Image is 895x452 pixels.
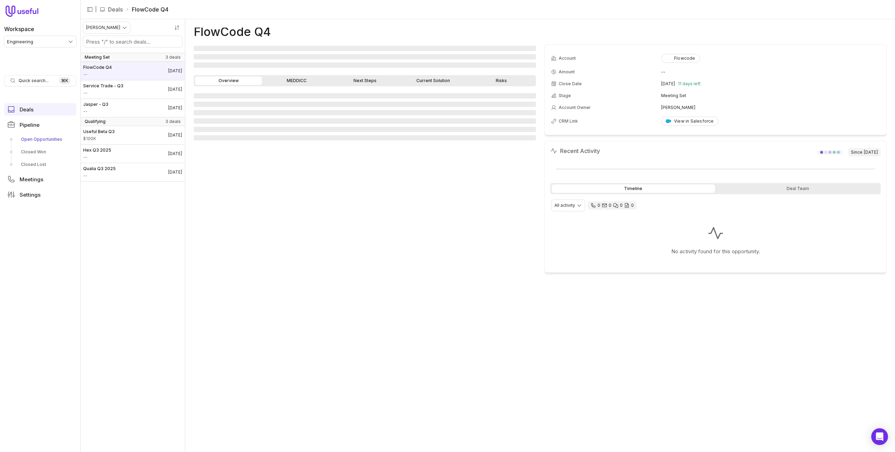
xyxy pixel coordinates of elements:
[108,5,123,14] a: Deals
[678,81,701,87] span: 11 days left
[85,4,95,15] button: Collapse sidebar
[168,132,182,138] time: Deal Close Date
[168,105,182,111] time: Deal Close Date
[331,76,398,85] a: Next Steps
[20,192,41,197] span: Settings
[4,134,76,145] a: Open Opportunities
[666,118,714,124] div: View in Salesforce
[168,87,182,92] time: Deal Close Date
[194,110,536,115] span: ‌
[126,5,169,14] li: FlowCode Q4
[20,107,34,112] span: Deals
[4,173,76,185] a: Meetings
[871,428,888,445] div: Open Intercom Messenger
[194,28,271,36] h1: FlowCode Q4
[59,77,70,84] kbd: ⌘ K
[263,76,330,85] a: MEDDICC
[4,146,76,158] a: Closed Won
[83,72,112,77] span: Amount
[588,201,637,210] div: 0 calls and 0 email threads
[4,103,76,116] a: Deals
[559,105,591,110] span: Account Owner
[83,154,111,160] span: Amount
[83,166,116,172] span: Qualia Q3 2025
[661,102,880,113] td: [PERSON_NAME]
[194,63,536,68] span: ‌
[661,54,700,63] button: Flowcode
[4,159,76,170] a: Closed Lost
[550,147,600,155] h2: Recent Activity
[20,177,43,182] span: Meetings
[559,118,578,124] span: CRM Link
[85,54,110,60] span: Meeting Set
[194,93,536,99] span: ‌
[80,126,185,144] a: Useful Beta Q3$100K[DATE]
[168,68,182,74] time: Deal Close Date
[80,80,185,99] a: Service Trade - Q3--[DATE]
[83,136,115,141] span: Amount
[716,184,880,193] div: Deal Team
[559,56,576,61] span: Account
[559,93,571,99] span: Stage
[848,148,881,156] span: Since
[666,56,695,61] div: Flowcode
[80,62,185,80] a: FlowCode Q4--[DATE]
[4,188,76,201] a: Settings
[83,129,115,134] span: Useful Beta Q3
[83,83,123,89] span: Service Trade - Q3
[194,127,536,132] span: ‌
[4,118,76,131] a: Pipeline
[661,81,675,87] time: [DATE]
[864,150,878,155] time: [DATE]
[194,54,536,59] span: ‌
[83,36,182,47] input: Search deals by name
[661,90,880,101] td: Meeting Set
[80,99,185,117] a: Jasper - Q3--[DATE]
[83,173,116,178] span: Amount
[194,135,536,140] span: ‌
[80,145,185,163] a: Hex Q3 2025--[DATE]
[400,76,466,85] a: Current Solution
[194,46,536,51] span: ‌
[19,78,49,83] span: Quick search...
[80,163,185,181] a: Qualia Q3 2025--[DATE]
[559,81,582,87] span: Close Date
[552,184,715,193] div: Timeline
[83,90,123,96] span: Amount
[4,25,34,33] label: Workspace
[20,122,40,127] span: Pipeline
[168,151,182,156] time: Deal Close Date
[468,76,535,85] a: Risks
[85,119,106,124] span: Qualifying
[172,22,182,33] button: Sort by
[83,65,112,70] span: FlowCode Q4
[95,5,97,14] span: |
[165,119,181,124] span: 3 deals
[661,66,880,78] td: --
[83,102,108,107] span: Jasper - Q3
[80,19,185,452] nav: Deals
[671,247,760,256] p: No activity found for this opportunity.
[168,169,182,175] time: Deal Close Date
[83,147,111,153] span: Hex Q3 2025
[195,76,262,85] a: Overview
[559,69,575,75] span: Amount
[83,109,108,114] span: Amount
[194,102,536,107] span: ‌
[194,118,536,124] span: ‌
[661,117,718,126] a: View in Salesforce
[165,54,181,60] span: 3 deals
[4,134,76,170] div: Pipeline submenu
